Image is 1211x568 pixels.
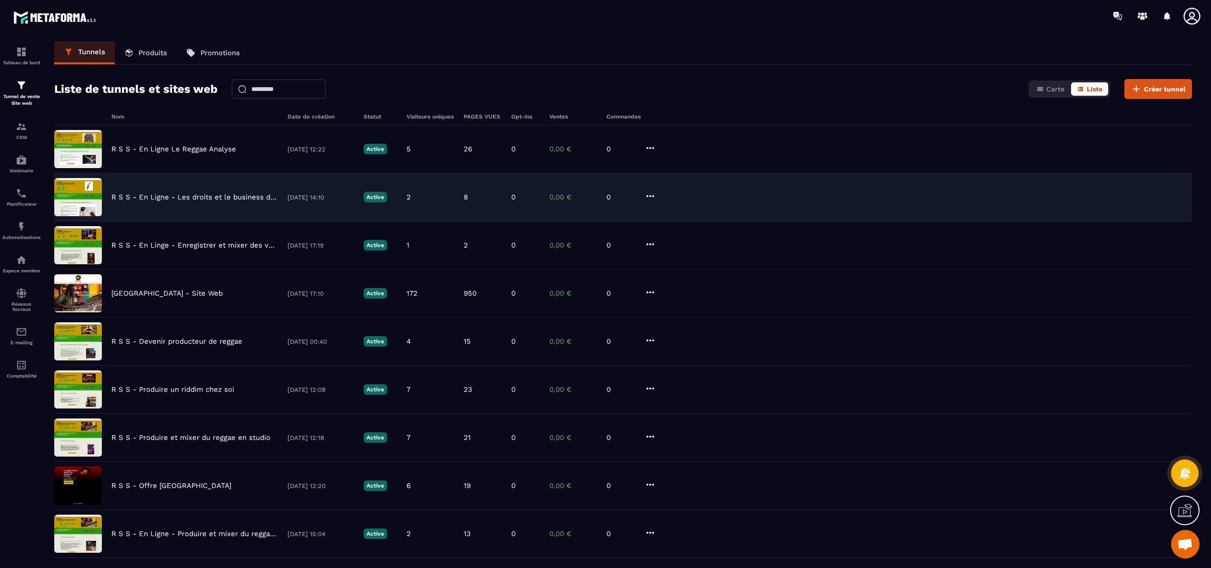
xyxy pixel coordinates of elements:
button: Créer tunnel [1124,79,1192,99]
img: logo [13,9,99,26]
p: 0 [511,145,516,153]
a: formationformationTableau de bord [2,39,40,72]
p: 2 [407,529,411,538]
p: R S S - Produire et mixer du reggae en studio [111,433,270,442]
p: 0,00 € [549,529,597,538]
p: [DATE] 12:18 [288,434,354,441]
img: formation [16,121,27,132]
p: Webinaire [2,168,40,173]
a: Promotions [177,41,249,64]
p: R S S - En Ligne Le Reggae Analyse [111,145,236,153]
p: 7 [407,433,410,442]
img: formation [16,46,27,58]
a: social-networksocial-networkRéseaux Sociaux [2,280,40,319]
h6: Statut [364,113,397,120]
p: 0,00 € [549,337,597,346]
a: emailemailE-mailing [2,319,40,352]
p: Active [364,144,387,154]
p: 0,00 € [549,481,597,490]
img: image [54,419,102,457]
p: 0,00 € [549,289,597,298]
p: 0 [606,241,635,249]
p: Automatisations [2,235,40,240]
p: 0,00 € [549,193,597,201]
span: Carte [1046,85,1064,93]
p: Active [364,192,387,202]
img: formation [16,80,27,91]
a: automationsautomationsEspace membre [2,247,40,280]
p: Active [364,288,387,299]
p: Active [364,240,387,250]
p: E-mailing [2,340,40,345]
p: 5 [407,145,411,153]
p: 0 [511,385,516,394]
p: 0,00 € [549,241,597,249]
p: Tableau de bord [2,60,40,65]
a: Produits [115,41,177,64]
p: 0,00 € [549,145,597,153]
p: [DATE] 17:19 [288,242,354,249]
p: 0 [606,481,635,490]
img: scheduler [16,188,27,199]
h6: Date de création [288,113,354,120]
p: 4 [407,337,411,346]
h2: Liste de tunnels et sites web [54,80,218,99]
p: 0 [606,289,635,298]
p: 15 [464,337,471,346]
p: 7 [407,385,410,394]
p: R S S - Produire un riddim chez soi [111,385,234,394]
h6: Commandes [606,113,641,120]
p: Produits [139,49,167,57]
p: 2 [464,241,468,249]
h6: Nom [111,113,278,120]
a: Tunnels [54,41,115,64]
p: 19 [464,481,471,490]
p: [DATE] 15:04 [288,530,354,538]
p: 0 [511,241,516,249]
p: Tunnel de vente Site web [2,93,40,107]
img: image [54,467,102,505]
img: social-network [16,288,27,299]
p: 13 [464,529,471,538]
img: automations [16,221,27,232]
p: [DATE] 00:40 [288,338,354,345]
p: Réseaux Sociaux [2,301,40,312]
a: formationformationCRM [2,114,40,147]
p: Active [364,336,387,347]
p: CRM [2,135,40,140]
p: 0 [511,337,516,346]
p: R S S - En Ligne - Les droits et le business de la musique [111,193,278,201]
p: Tunnels [78,48,105,56]
p: 0 [511,481,516,490]
button: Carte [1031,82,1070,96]
p: R S S - Devenir producteur de reggae [111,337,242,346]
p: 950 [464,289,476,298]
button: Liste [1071,82,1108,96]
img: automations [16,154,27,166]
p: [GEOGRAPHIC_DATA] - Site Web [111,289,223,298]
img: image [54,178,102,216]
h6: PAGES VUES [464,113,502,120]
p: 1 [407,241,409,249]
p: 21 [464,433,471,442]
p: 23 [464,385,472,394]
img: image [54,370,102,409]
div: Ouvrir le chat [1171,530,1200,558]
img: email [16,326,27,338]
p: Active [364,384,387,395]
p: 0 [511,529,516,538]
p: 0 [606,337,635,346]
img: accountant [16,359,27,371]
img: automations [16,254,27,266]
p: 0 [511,433,516,442]
img: image [54,130,102,168]
p: [DATE] 17:10 [288,290,354,297]
p: 0,00 € [549,385,597,394]
p: Promotions [200,49,240,57]
span: Liste [1087,85,1102,93]
p: Planificateur [2,201,40,207]
h6: Ventes [549,113,597,120]
p: 0 [606,385,635,394]
p: 172 [407,289,417,298]
a: formationformationTunnel de vente Site web [2,72,40,114]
